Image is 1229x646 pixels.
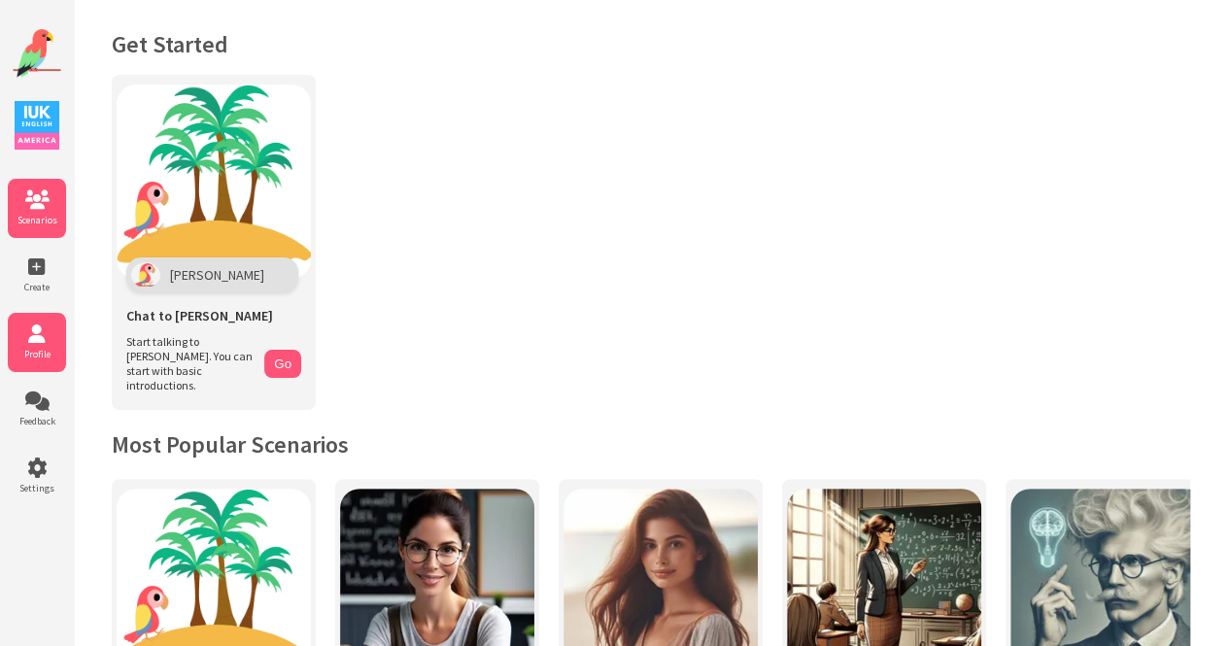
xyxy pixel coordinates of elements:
[126,334,255,392] span: Start talking to [PERSON_NAME]. You can start with basic introductions.
[8,415,66,427] span: Feedback
[15,101,59,150] img: IUK Logo
[8,214,66,226] span: Scenarios
[112,29,1190,59] h1: Get Started
[8,482,66,494] span: Settings
[264,350,301,378] button: Go
[8,281,66,293] span: Create
[117,85,311,279] img: Chat with Polly
[170,266,264,284] span: [PERSON_NAME]
[8,348,66,360] span: Profile
[131,262,160,288] img: Polly
[13,29,61,78] img: Website Logo
[126,307,273,324] span: Chat to [PERSON_NAME]
[112,429,1190,459] h2: Most Popular Scenarios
